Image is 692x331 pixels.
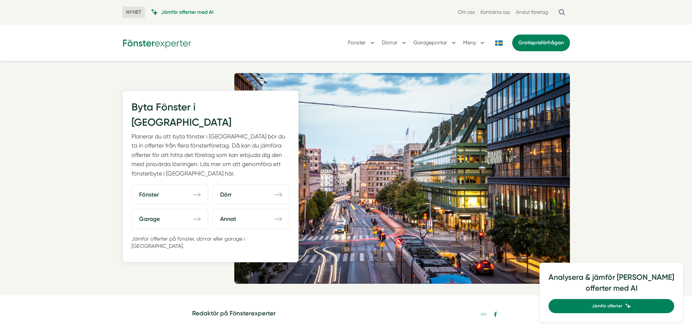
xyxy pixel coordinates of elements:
[220,214,236,223] span: Annat
[549,272,674,299] h4: Analysera & jämför [PERSON_NAME] offerter med AI
[481,9,510,16] a: Kontakta oss
[139,190,159,199] span: Fönster
[479,310,488,319] a: Kopiera länk
[131,209,209,229] a: Garage
[512,35,570,51] a: Gratisprisförfrågan
[161,9,214,16] span: Jämför offerter med AI
[382,33,408,52] button: Dörrar
[213,209,290,229] a: Annat
[413,33,457,52] button: Garageportar
[139,214,160,223] span: Garage
[213,185,290,205] a: Dörr
[122,7,145,18] span: NYHET
[131,236,245,249] a: Jämför offerter på fönster, dörrar eller garage i [GEOGRAPHIC_DATA].
[518,40,533,46] span: Gratis
[491,310,500,319] a: Dela på Facebook
[151,9,214,16] a: Jämför offerter med AI
[348,33,376,52] button: Fönster
[458,9,475,16] a: Om oss
[234,73,570,284] img: Byta fönster i Stockholm under 2025
[220,190,231,199] span: Dörr
[131,185,209,205] a: Fönster
[131,132,290,178] p: Planerar du att byta fönster i [GEOGRAPHIC_DATA] bör du ta in offerter från flera fönsterföretag....
[131,100,290,132] h1: Byta Fönster i [GEOGRAPHIC_DATA]
[592,303,622,310] span: Jämför offerter
[493,311,498,317] svg: Facebook
[122,37,191,48] img: Fönsterexperter Logotyp
[463,33,486,52] button: Meny
[549,299,674,313] a: Jämför offerter
[192,308,276,320] h5: Redaktör på Fönsterexperter
[516,9,548,16] a: Anslut företag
